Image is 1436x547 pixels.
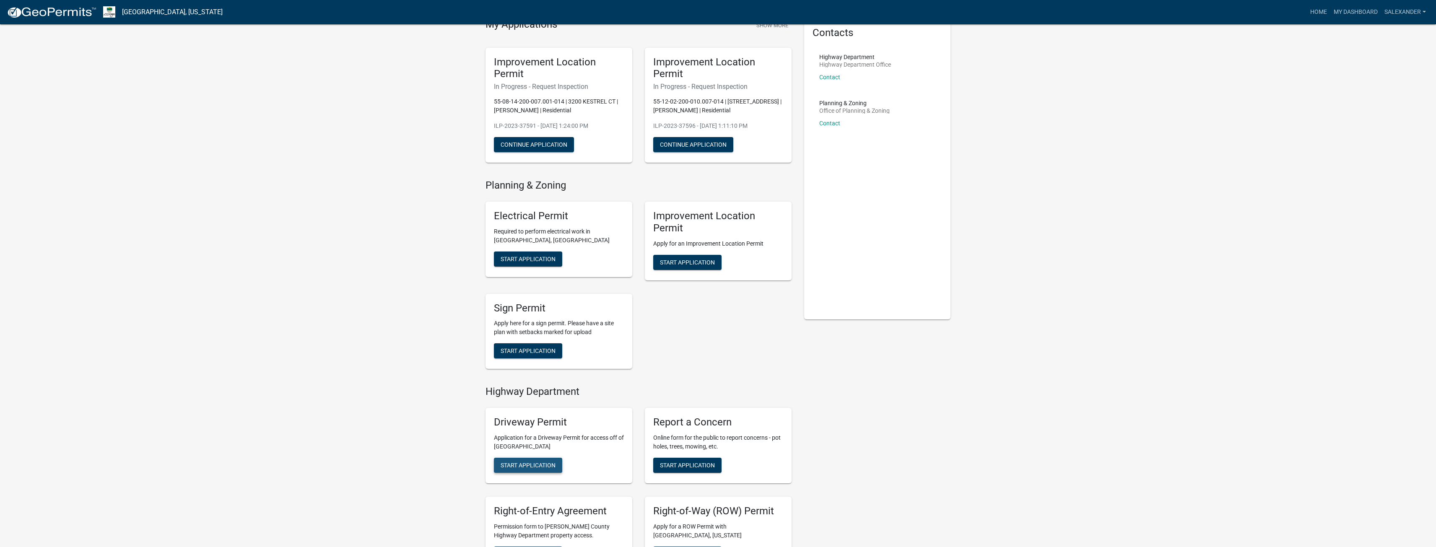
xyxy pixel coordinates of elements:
span: Start Application [501,347,556,354]
button: Start Application [653,458,722,473]
a: Contact [819,74,840,80]
h5: Right-of-Entry Agreement [494,505,624,517]
h5: Contacts [813,27,943,39]
p: Office of Planning & Zoning [819,108,890,114]
h6: In Progress - Request Inspection [494,83,624,91]
p: Online form for the public to report concerns - pot holes, trees, mowing, etc. [653,433,783,451]
h5: Driveway Permit [494,416,624,428]
button: Show More [753,18,792,32]
a: Home [1307,4,1330,20]
h4: My Applications [486,18,557,31]
button: Continue Application [653,137,733,152]
button: Continue Application [494,137,574,152]
p: Apply for a ROW Permit with [GEOGRAPHIC_DATA], [US_STATE] [653,522,783,540]
p: Required to perform electrical work in [GEOGRAPHIC_DATA], [GEOGRAPHIC_DATA] [494,227,624,245]
p: Highway Department Office [819,62,891,67]
h4: Planning & Zoning [486,179,792,192]
h5: Report a Concern [653,416,783,428]
p: Planning & Zoning [819,100,890,106]
p: Application for a Driveway Permit for access off of [GEOGRAPHIC_DATA] [494,433,624,451]
button: Start Application [494,343,562,358]
a: My Dashboard [1330,4,1381,20]
button: Start Application [494,251,562,267]
button: Start Application [653,255,722,270]
p: ILP-2023-37591 - [DATE] 1:24:00 PM [494,122,624,130]
h5: Improvement Location Permit [653,210,783,234]
p: Permission form to [PERSON_NAME] County Highway Department property access. [494,522,624,540]
h5: Improvement Location Permit [653,56,783,80]
p: Apply here for a sign permit. Please have a site plan with setbacks marked for upload [494,319,624,337]
a: Contact [819,120,840,127]
a: [GEOGRAPHIC_DATA], [US_STATE] [122,5,223,19]
h5: Electrical Permit [494,210,624,222]
h4: Highway Department [486,386,792,398]
h5: Improvement Location Permit [494,56,624,80]
span: Start Application [501,462,556,469]
p: ILP-2023-37596 - [DATE] 1:11:10 PM [653,122,783,130]
span: Start Application [660,462,715,469]
button: Start Application [494,458,562,473]
a: salexander [1381,4,1429,20]
img: Morgan County, Indiana [103,6,115,18]
p: Highway Department [819,54,891,60]
span: Start Application [660,259,715,265]
h5: Sign Permit [494,302,624,314]
p: Apply for an Improvement Location Permit [653,239,783,248]
p: 55-08-14-200-007.001-014 | 3200 KESTREL CT | [PERSON_NAME] | Residential [494,97,624,115]
h5: Right-of-Way (ROW) Permit [653,505,783,517]
h6: In Progress - Request Inspection [653,83,783,91]
p: 55-12-02-200-010.007-014 | [STREET_ADDRESS] | [PERSON_NAME] | Residential [653,97,783,115]
span: Start Application [501,255,556,262]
